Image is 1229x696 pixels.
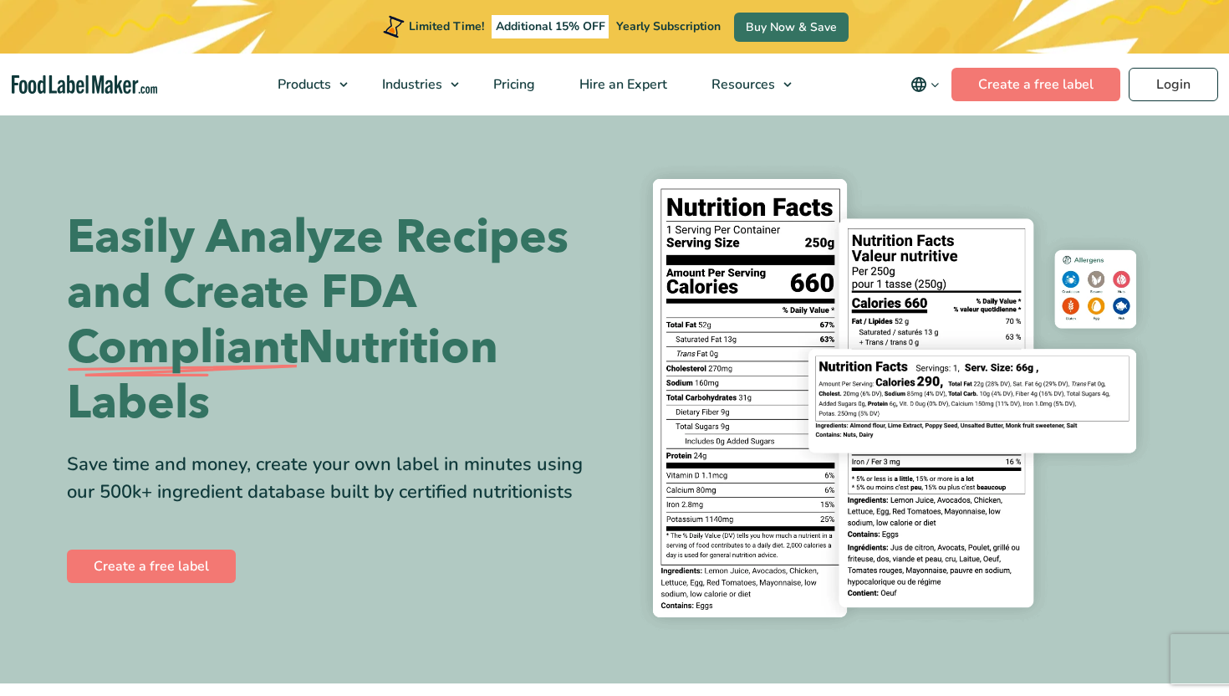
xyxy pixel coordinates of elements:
[67,320,298,376] span: Compliant
[256,54,356,115] a: Products
[492,15,609,38] span: Additional 15% OFF
[67,451,602,506] div: Save time and money, create your own label in minutes using our 500k+ ingredient database built b...
[273,75,333,94] span: Products
[472,54,553,115] a: Pricing
[377,75,444,94] span: Industries
[734,13,849,42] a: Buy Now & Save
[706,75,777,94] span: Resources
[574,75,669,94] span: Hire an Expert
[488,75,537,94] span: Pricing
[1129,68,1218,101] a: Login
[409,18,484,34] span: Limited Time!
[558,54,686,115] a: Hire an Expert
[616,18,721,34] span: Yearly Subscription
[67,550,236,583] a: Create a free label
[67,210,602,431] h1: Easily Analyze Recipes and Create FDA Nutrition Labels
[360,54,467,115] a: Industries
[690,54,800,115] a: Resources
[951,68,1120,101] a: Create a free label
